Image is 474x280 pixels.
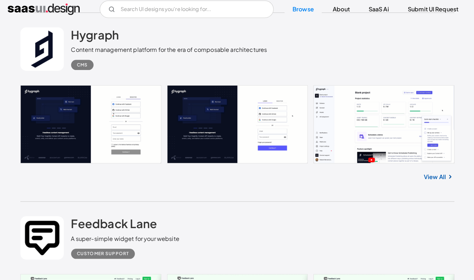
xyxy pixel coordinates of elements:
form: Email Form [102,6,273,23]
div: Customer Support [79,250,131,259]
a: About [322,6,356,22]
h2: Hygraph [74,32,121,46]
div: Content management platform for the era of composable architectures [74,50,266,58]
a: SaaS Ai [357,6,394,22]
a: home [11,9,82,20]
h2: Feedback Lane [74,217,158,232]
div: A super-simple widget for your website [74,235,180,244]
a: Submit UI Request [396,6,463,22]
a: Hygraph [74,32,121,50]
input: Search UI designs you're looking for... [102,6,273,23]
a: View All [420,174,442,183]
a: Browse [283,6,321,22]
div: CMS [79,65,90,73]
a: Feedback Lane [74,217,158,235]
